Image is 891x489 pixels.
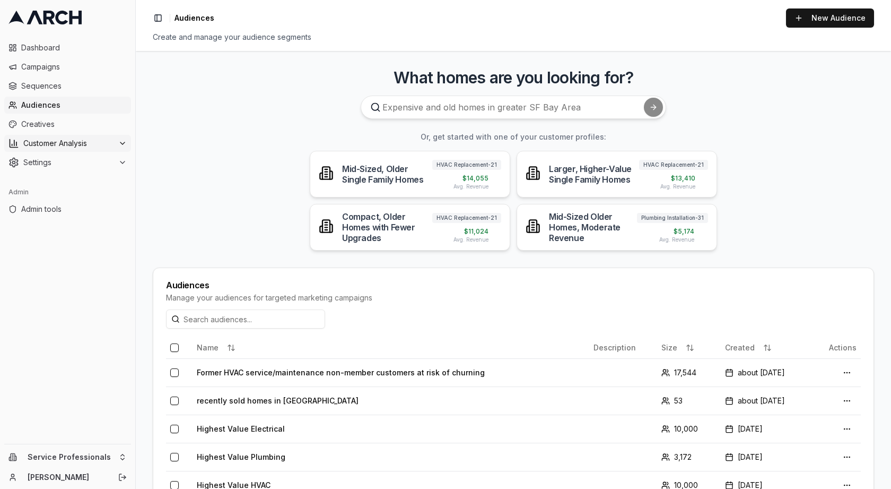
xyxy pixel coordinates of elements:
[786,8,874,28] a: New Audience
[462,174,488,183] span: $ 14,055
[193,415,589,443] td: Highest Value Electrical
[4,97,131,114] a: Audiences
[453,183,488,191] span: Avg. Revenue
[197,339,585,356] div: Name
[21,119,127,130] span: Creatives
[342,211,432,243] div: Compact, Older Homes with Fewer Upgrades
[342,164,432,185] div: Mid-Sized, Older Single Family Homes
[4,58,131,75] a: Campaigns
[193,443,589,471] td: Highest Value Plumbing
[4,201,131,218] a: Admin tools
[549,211,637,243] div: Mid-Sized Older Homes, Moderate Revenue
[193,358,589,387] td: Former HVAC service/maintenance non-member customers at risk of churning
[4,78,131,95] a: Sequences
[4,116,131,133] a: Creatives
[4,184,131,201] div: Admin
[153,132,874,142] h3: Or, get started with one of your customer profiles:
[174,13,214,23] span: Audiences
[361,96,666,119] input: Expensive and old homes in greater SF Bay Area
[174,13,214,23] nav: breadcrumb
[639,160,708,170] span: HVAC Replacement-21
[637,213,708,223] span: Plumbing Installation-31
[21,100,127,110] span: Audiences
[725,396,808,406] div: about [DATE]
[725,424,808,434] div: [DATE]
[153,68,874,87] h3: What homes are you looking for?
[23,157,114,168] span: Settings
[23,138,114,149] span: Customer Analysis
[166,281,861,289] div: Audiences
[28,472,107,483] a: [PERSON_NAME]
[166,310,325,329] input: Search audiences...
[674,227,694,236] span: $ 5,174
[21,42,127,53] span: Dashboard
[589,337,657,358] th: Description
[661,452,717,462] div: 3,172
[661,367,717,378] div: 17,544
[432,213,501,223] span: HVAC Replacement-21
[4,154,131,171] button: Settings
[115,470,130,485] button: Log out
[725,452,808,462] div: [DATE]
[21,62,127,72] span: Campaigns
[671,174,695,183] span: $ 13,410
[813,337,861,358] th: Actions
[21,204,127,215] span: Admin tools
[660,183,695,191] span: Avg. Revenue
[661,396,717,406] div: 53
[661,339,717,356] div: Size
[193,387,589,415] td: recently sold homes in [GEOGRAPHIC_DATA]
[21,81,127,91] span: Sequences
[725,367,808,378] div: about [DATE]
[432,160,501,170] span: HVAC Replacement-21
[4,449,131,466] button: Service Professionals
[661,424,717,434] div: 10,000
[549,164,639,185] div: Larger, Higher-Value Single Family Homes
[166,293,861,303] div: Manage your audiences for targeted marketing campaigns
[153,32,874,42] div: Create and manage your audience segments
[725,339,808,356] div: Created
[453,236,488,244] span: Avg. Revenue
[464,227,488,236] span: $ 11,024
[4,39,131,56] a: Dashboard
[659,236,694,244] span: Avg. Revenue
[28,452,114,462] span: Service Professionals
[4,135,131,152] button: Customer Analysis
